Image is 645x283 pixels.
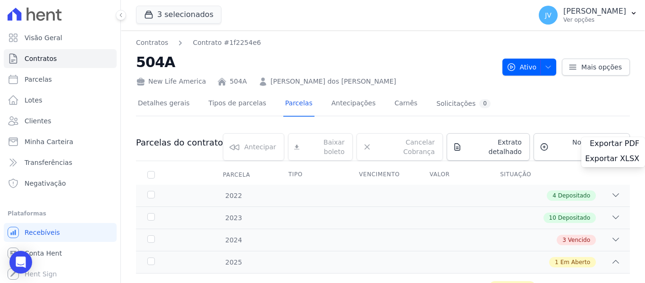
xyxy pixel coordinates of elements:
[136,92,192,117] a: Detalhes gerais
[193,38,261,48] a: Contrato #1f2254e6
[4,132,117,151] a: Minha Carteira
[558,191,590,200] span: Depositado
[4,244,117,263] a: Conta Hent
[25,75,52,84] span: Parcelas
[8,208,113,219] div: Plataformas
[283,92,314,117] a: Parcelas
[562,59,630,76] a: Mais opções
[581,62,622,72] span: Mais opções
[434,92,492,117] a: Solicitações0
[25,33,62,43] span: Visão Geral
[136,38,168,48] a: Contratos
[229,77,246,86] a: 504A
[418,165,489,185] th: Valor
[136,51,495,73] h2: 504A
[4,223,117,242] a: Recebíveis
[4,49,117,68] a: Contratos
[466,137,522,156] span: Extrato detalhado
[277,165,348,185] th: Tipo
[563,16,626,24] p: Ver opções
[560,258,590,266] span: Em Aberto
[568,236,590,244] span: Vencido
[9,251,32,274] div: Open Intercom Messenger
[25,158,72,167] span: Transferências
[4,70,117,89] a: Parcelas
[447,133,530,161] a: Extrato detalhado
[207,92,268,117] a: Tipos de parcelas
[4,28,117,47] a: Visão Geral
[136,77,206,86] div: New Life America
[585,154,641,165] a: Exportar XLSX
[507,59,537,76] span: Ativo
[552,191,556,200] span: 4
[531,2,645,28] button: JV [PERSON_NAME] Ver opções
[25,54,57,63] span: Contratos
[348,165,418,185] th: Vencimento
[136,137,223,148] h3: Parcelas do contrato
[271,77,396,86] a: [PERSON_NAME] dos [PERSON_NAME]
[585,154,639,163] span: Exportar XLSX
[4,174,117,193] a: Negativação
[558,214,590,222] span: Depositado
[25,249,62,258] span: Conta Hent
[25,137,73,146] span: Minha Carteira
[136,6,221,24] button: 3 selecionados
[563,7,626,16] p: [PERSON_NAME]
[534,133,630,161] a: Nova cobrança avulsa
[549,214,556,222] span: 10
[555,258,559,266] span: 1
[436,99,491,108] div: Solicitações
[25,116,51,126] span: Clientes
[489,165,559,185] th: Situação
[502,59,557,76] button: Ativo
[4,111,117,130] a: Clientes
[392,92,419,117] a: Carnês
[136,38,261,48] nav: Breadcrumb
[562,236,566,244] span: 3
[479,99,491,108] div: 0
[212,165,262,184] div: Parcela
[330,92,378,117] a: Antecipações
[552,137,622,156] span: Nova cobrança avulsa
[4,91,117,110] a: Lotes
[545,12,552,18] span: JV
[136,38,495,48] nav: Breadcrumb
[25,95,42,105] span: Lotes
[25,179,66,188] span: Negativação
[25,228,60,237] span: Recebíveis
[4,153,117,172] a: Transferências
